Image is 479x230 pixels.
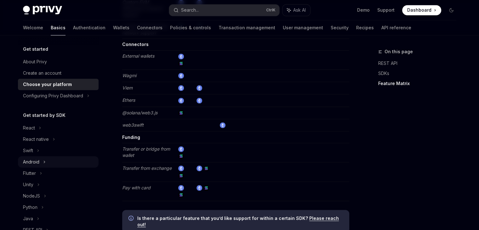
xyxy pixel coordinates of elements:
[357,7,370,13] a: Demo
[378,68,461,78] a: SDKs
[356,20,374,35] a: Recipes
[122,134,140,140] strong: Funding
[23,69,61,77] div: Create an account
[122,122,144,127] em: web3swift
[51,20,66,35] a: Basics
[178,173,184,178] img: solana.png
[178,165,184,171] img: ethereum.png
[178,85,184,91] img: ethereum.png
[23,112,66,119] h5: Get started by SDK
[23,181,33,188] div: Unity
[18,67,99,79] a: Create an account
[122,146,170,158] em: Transfer or bridge from wallet
[178,54,184,59] img: ethereum.png
[197,85,202,91] img: ethereum.png
[178,192,184,198] img: solana.png
[178,73,184,78] img: ethereum.png
[73,20,105,35] a: Authentication
[137,20,163,35] a: Connectors
[23,92,83,100] div: Configuring Privy Dashboard
[178,110,184,116] img: solana.png
[197,185,202,191] img: ethereum.png
[197,98,202,103] img: ethereum.png
[23,20,43,35] a: Welcome
[23,215,33,222] div: Java
[178,98,184,103] img: ethereum.png
[446,5,456,15] button: Toggle dark mode
[381,20,411,35] a: API reference
[23,6,62,14] img: dark logo
[181,6,199,14] div: Search...
[137,215,339,227] a: Please reach out!
[23,45,48,53] h5: Get started
[402,5,441,15] a: Dashboard
[407,7,431,13] span: Dashboard
[23,124,35,132] div: React
[122,185,151,190] em: Pay with card
[23,135,49,143] div: React native
[23,192,40,200] div: NodeJS
[282,4,310,16] button: Ask AI
[178,60,184,66] img: solana.png
[293,7,306,13] span: Ask AI
[283,20,323,35] a: User management
[122,42,149,47] strong: Connectors
[23,170,36,177] div: Flutter
[378,58,461,68] a: REST API
[178,146,184,152] img: ethereum.png
[137,215,308,221] strong: Is there a particular feature that you’d like support for within a certain SDK?
[203,165,209,171] img: solana.png
[23,58,47,66] div: About Privy
[18,79,99,90] a: Choose your platform
[23,158,39,166] div: Android
[378,78,461,88] a: Feature Matrix
[203,185,209,191] img: solana.png
[23,147,33,154] div: Swift
[331,20,349,35] a: Security
[18,56,99,67] a: About Privy
[23,81,72,88] div: Choose your platform
[122,97,135,102] em: Ethers
[122,110,157,115] em: @solana/web3.js
[178,153,184,159] img: solana.png
[23,204,37,211] div: Python
[178,185,184,191] img: ethereum.png
[266,8,276,13] span: Ctrl K
[377,7,395,13] a: Support
[113,20,129,35] a: Wallets
[385,48,413,55] span: On this page
[122,85,133,90] em: Viem
[128,216,135,222] svg: Info
[197,165,202,171] img: ethereum.png
[122,53,154,59] em: External wallets
[122,165,172,170] em: Transfer from exchange
[122,72,136,78] em: Wagmi
[219,20,275,35] a: Transaction management
[170,20,211,35] a: Policies & controls
[220,122,225,128] img: ethereum.png
[169,4,279,16] button: Search...CtrlK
